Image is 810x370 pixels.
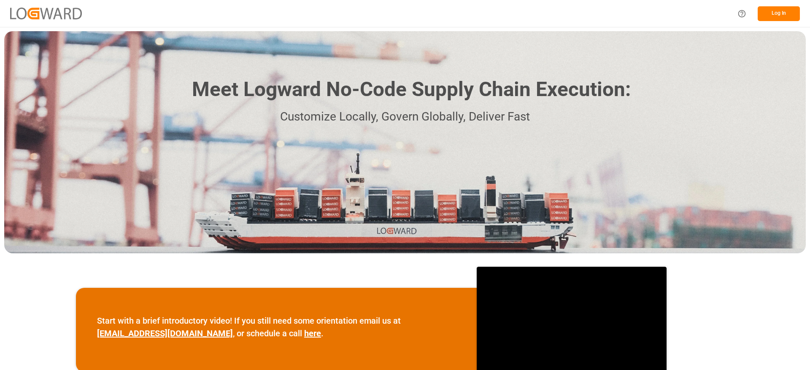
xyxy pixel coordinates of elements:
img: Logward_new_orange.png [10,8,82,19]
p: Start with a brief introductory video! If you still need some orientation email us at , or schedu... [97,314,456,340]
button: Log In [758,6,800,21]
a: here [304,328,321,338]
p: Customize Locally, Govern Globally, Deliver Fast [179,107,631,126]
a: [EMAIL_ADDRESS][DOMAIN_NAME] [97,328,233,338]
button: Help Center [732,4,751,23]
h1: Meet Logward No-Code Supply Chain Execution: [192,75,631,105]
